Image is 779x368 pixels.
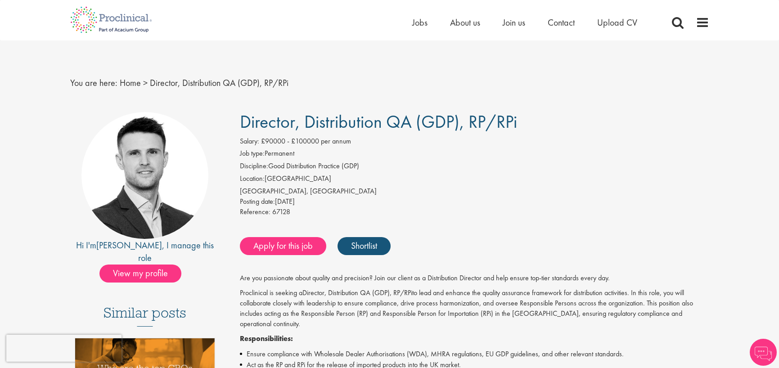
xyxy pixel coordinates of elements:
a: [PERSON_NAME] [96,239,162,251]
li: Ensure compliance with Wholesale Dealer Authorisations (WDA), MHRA regulations, EU GDP guidelines... [240,349,709,359]
p: Are you passionate about quality and precision? Join our client as a Distribution Director and he... [240,273,709,283]
span: > [143,77,148,89]
li: Permanent [240,148,709,161]
label: Job type: [240,148,265,159]
a: About us [450,17,480,28]
span: Posting date: [240,197,275,206]
a: breadcrumb link [120,77,141,89]
a: Jobs [412,17,428,28]
label: Salary: [240,136,259,147]
a: Apply for this job [240,237,326,255]
img: Chatbot [750,339,777,366]
span: Director, Distribution QA (GDP), RP/RPi [302,288,412,297]
label: Location: [240,174,265,184]
div: [DATE] [240,197,709,207]
a: View my profile [99,266,190,278]
span: 67128 [272,207,290,216]
label: Discipline: [240,161,268,171]
label: Reference: [240,207,270,217]
span: View my profile [99,265,181,283]
h3: Similar posts [104,305,186,327]
div: Hi I'm , I manage this role [70,239,220,265]
a: Shortlist [338,237,391,255]
span: Director, Distribution QA (GDP), RP/RPi [240,110,517,133]
span: Director, Distribution QA (GDP), RP/RPi [150,77,288,89]
a: Contact [548,17,575,28]
img: imeage of recruiter Joshua Godden [81,112,208,239]
p: Proclinical is seeking a to lead and enhance the quality assurance framework for distribution act... [240,288,709,329]
div: [GEOGRAPHIC_DATA], [GEOGRAPHIC_DATA] [240,186,709,197]
span: You are here: [70,77,117,89]
li: Good Distribution Practice (GDP) [240,161,709,174]
iframe: reCAPTCHA [6,335,122,362]
a: Upload CV [597,17,637,28]
li: [GEOGRAPHIC_DATA] [240,174,709,186]
span: £90000 - £100000 per annum [261,136,351,146]
strong: Responsibilities: [240,334,293,343]
a: Join us [503,17,525,28]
